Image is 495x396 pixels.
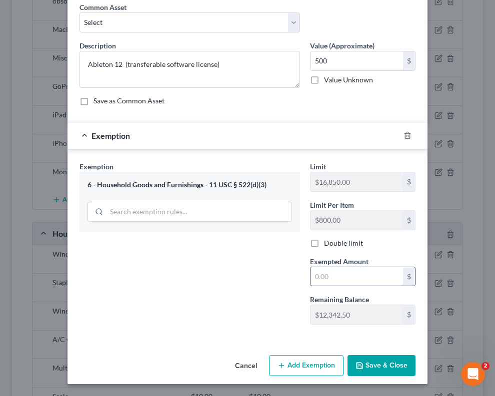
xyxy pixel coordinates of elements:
[403,305,415,324] div: $
[310,172,403,191] input: --
[310,162,326,171] span: Limit
[347,355,415,376] button: Save & Close
[227,356,265,376] button: Cancel
[481,362,489,370] span: 2
[310,294,369,305] label: Remaining Balance
[79,162,113,171] span: Exemption
[310,305,403,324] input: --
[403,267,415,286] div: $
[106,202,291,221] input: Search exemption rules...
[461,362,485,386] iframe: Intercom live chat
[93,96,164,106] label: Save as Common Asset
[324,75,373,85] label: Value Unknown
[403,211,415,230] div: $
[403,172,415,191] div: $
[310,267,403,286] input: 0.00
[324,238,363,248] label: Double limit
[269,355,343,376] button: Add Exemption
[79,2,126,12] label: Common Asset
[310,51,403,70] input: 0.00
[91,131,130,140] span: Exemption
[87,180,292,190] div: 6 - Household Goods and Furnishings - 11 USC § 522(d)(3)
[310,257,368,266] span: Exempted Amount
[310,200,354,210] label: Limit Per Item
[310,211,403,230] input: --
[403,51,415,70] div: $
[310,40,374,51] label: Value (Approximate)
[79,41,116,50] span: Description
